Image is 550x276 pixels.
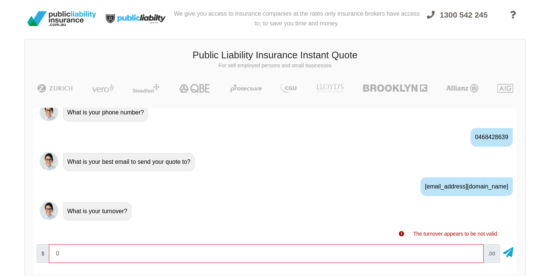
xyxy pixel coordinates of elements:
[63,202,131,220] div: What is your turnover?
[63,104,148,122] div: What is your phone number?
[30,49,520,62] h3: Public Liability Insurance Instant Quote
[470,128,513,147] div: 0468428639
[30,62,520,70] p: For self employed persons and small businesses
[227,84,265,93] img: Protecsure | Public Liability Insurance
[175,84,215,93] img: QBE | Public Liability Insurance
[40,201,58,220] img: Chatbot | PLI
[494,84,516,93] img: AIG | Public Liability Insurance
[40,102,58,121] img: Chatbot | PLI
[49,244,484,263] input: Your turnover
[483,244,500,263] span: .00
[63,153,195,171] div: What is your best email to send your quote to?
[99,3,174,34] img: Public Liability Insurance Light
[34,84,76,93] img: Zurich | Public Liability Insurance
[37,244,49,263] span: $
[24,8,99,29] img: Public Liability Insurance
[420,177,513,196] div: [EMAIL_ADDRESS][DOMAIN_NAME]
[442,84,482,93] img: Allianz | Public Liability Insurance
[130,84,162,93] img: Steadfast | Public Liability Insurance
[440,10,488,19] span: 1300 542 245
[312,84,348,93] img: LLOYD's | Public Liability Insurance
[40,152,58,171] img: Chatbot | PLI
[88,84,117,93] img: Vero | Public Liability Insurance
[413,231,498,237] span: The turnover appears to be not valid.
[174,3,420,34] div: We give you access to insurance companies at the rates only insurance brokers have access to, to ...
[420,6,494,34] a: 1300 542 245
[277,84,299,93] img: CGU | Public Liability Insurance
[360,84,430,93] img: Brooklyn | Public Liability Insurance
